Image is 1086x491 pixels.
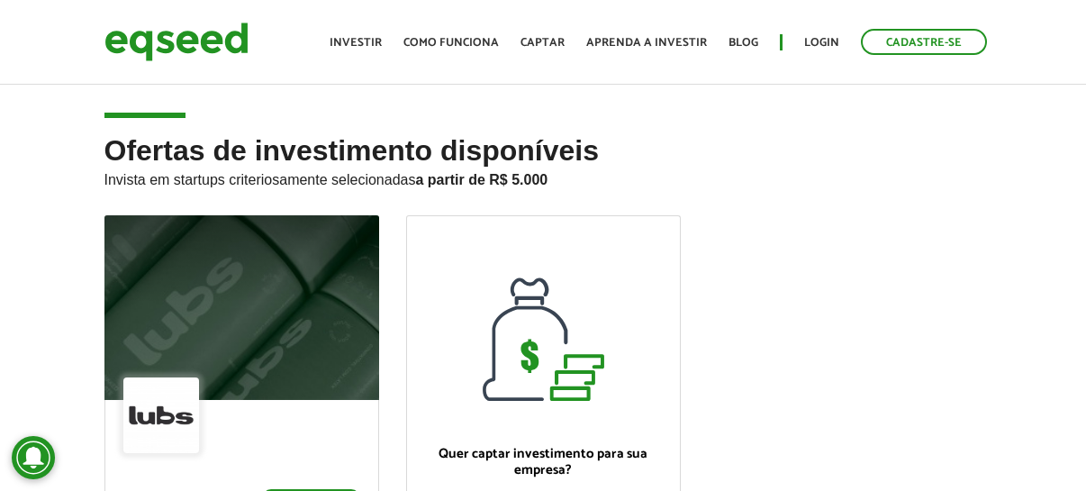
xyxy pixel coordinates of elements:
p: Invista em startups criteriosamente selecionadas [104,167,982,188]
a: Investir [330,37,382,49]
img: EqSeed [104,18,249,66]
h2: Ofertas de investimento disponíveis [104,135,982,215]
strong: a partir de R$ 5.000 [415,172,548,187]
a: Captar [520,37,565,49]
a: Como funciona [403,37,499,49]
a: Aprenda a investir [586,37,707,49]
a: Cadastre-se [861,29,987,55]
a: Blog [729,37,758,49]
a: Login [804,37,839,49]
p: Quer captar investimento para sua empresa? [425,446,662,478]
